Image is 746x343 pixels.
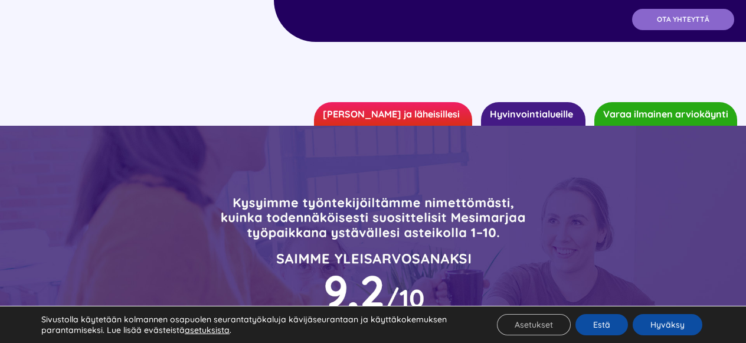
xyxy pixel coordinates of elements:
[497,314,571,335] button: Asetukset
[594,102,737,126] a: Varaa ilmainen arviokäynti
[633,314,702,335] button: Hyväksy
[632,9,734,30] a: OTA YHTEYTTÄ
[185,325,230,335] button: asetuksista
[314,102,472,126] a: [PERSON_NAME] ja läheisillesi
[657,15,709,24] span: OTA YHTEYTTÄ
[41,314,472,335] p: Sivustolla käytetään kolmannen osapuolen seurantatyökaluja kävijäseurantaan ja käyttäkokemuksen p...
[481,102,585,126] a: Hyvinvointialueille
[575,314,628,335] button: Estä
